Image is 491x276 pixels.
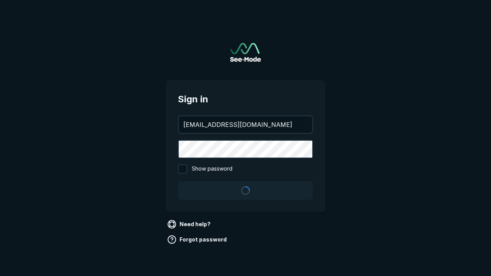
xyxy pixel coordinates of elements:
a: Forgot password [166,233,230,246]
span: Sign in [178,92,313,106]
a: Go to sign in [230,43,261,62]
a: Need help? [166,218,214,230]
span: Show password [192,164,232,174]
img: See-Mode Logo [230,43,261,62]
input: your@email.com [179,116,312,133]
